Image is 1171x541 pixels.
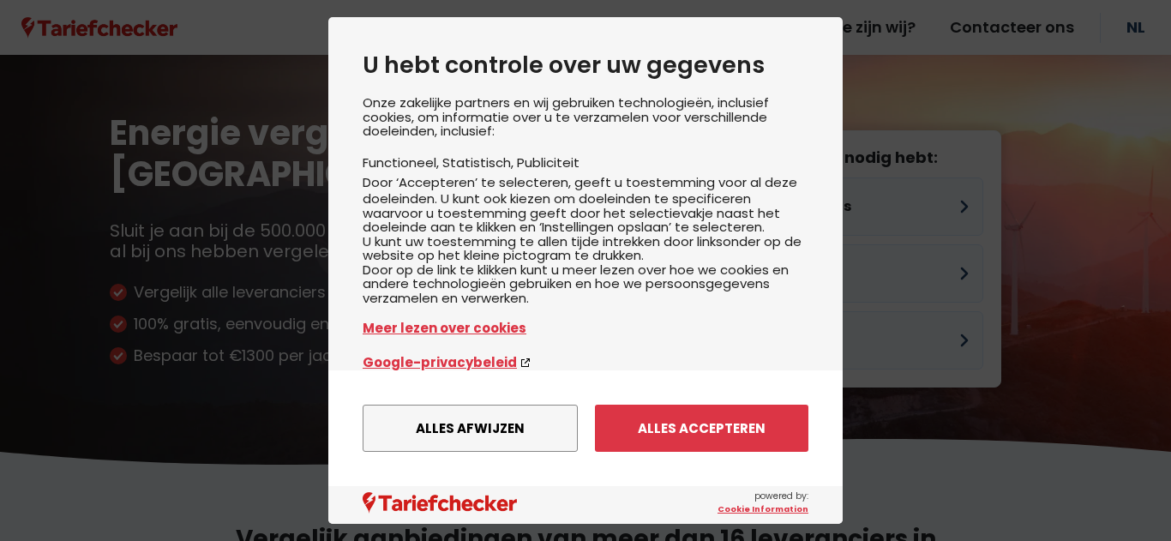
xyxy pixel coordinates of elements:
[442,153,517,171] li: Statistisch
[363,96,808,386] div: Onze zakelijke partners en wij gebruiken technologieën, inclusief cookies, om informatie over u t...
[363,405,578,452] button: Alles afwijzen
[363,318,808,338] a: Meer lezen over cookies
[517,153,579,171] li: Publiciteit
[595,405,808,452] button: Alles accepteren
[363,153,442,171] li: Functioneel
[718,503,808,515] a: Cookie Information
[328,370,843,486] div: menu
[363,492,517,514] img: logo
[363,352,808,372] a: Google-privacybeleid
[718,490,808,515] span: powered by:
[363,51,808,79] h2: U hebt controle over uw gegevens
